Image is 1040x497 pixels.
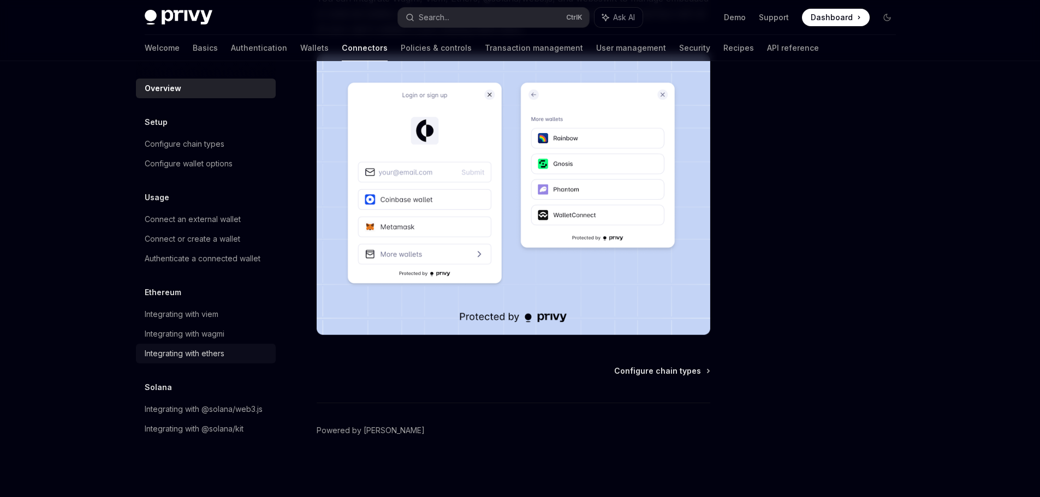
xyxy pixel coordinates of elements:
a: Connect or create a wallet [136,229,276,249]
a: Wallets [300,35,329,61]
a: Overview [136,79,276,98]
div: Configure chain types [145,137,224,151]
a: Integrating with viem [136,304,276,324]
div: Connect an external wallet [145,213,241,226]
h5: Ethereum [145,286,181,299]
a: User management [596,35,666,61]
a: Dashboard [802,9,870,26]
div: Configure wallet options [145,157,233,170]
div: Connect or create a wallet [145,232,240,245]
a: Configure chain types [136,134,276,154]
div: Overview [145,82,181,95]
a: Policies & controls [401,35,472,61]
div: Integrating with @solana/web3.js [145,403,263,416]
img: dark logo [145,10,212,25]
span: Ask AI [613,12,635,23]
div: Search... [419,11,449,24]
a: Integrating with ethers [136,344,276,363]
h5: Setup [145,116,168,129]
a: Configure chain types [614,366,709,376]
a: Powered by [PERSON_NAME] [317,425,425,436]
a: Transaction management [485,35,583,61]
a: Integrating with @solana/kit [136,419,276,439]
h5: Usage [145,191,169,204]
div: Integrating with wagmi [145,327,224,340]
div: Integrating with @solana/kit [145,422,243,435]
h5: Solana [145,381,172,394]
button: Toggle dark mode [878,9,896,26]
img: Connectors3 [317,54,710,335]
button: Ask AI [595,8,643,27]
div: Integrating with ethers [145,347,224,360]
a: Support [759,12,789,23]
a: Basics [193,35,218,61]
span: Dashboard [811,12,853,23]
a: Configure wallet options [136,154,276,173]
button: Search...CtrlK [398,8,589,27]
a: Recipes [723,35,754,61]
a: Connect an external wallet [136,209,276,229]
a: API reference [767,35,819,61]
span: Configure chain types [614,366,701,376]
div: Integrating with viem [145,308,218,321]
a: Connectors [342,35,388,61]
span: Ctrl K [566,13,583,22]
a: Welcome [145,35,180,61]
a: Integrating with wagmi [136,324,276,344]
a: Demo [724,12,746,23]
a: Authentication [231,35,287,61]
a: Authenticate a connected wallet [136,249,276,268]
div: Authenticate a connected wallet [145,252,260,265]
a: Integrating with @solana/web3.js [136,399,276,419]
a: Security [679,35,710,61]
